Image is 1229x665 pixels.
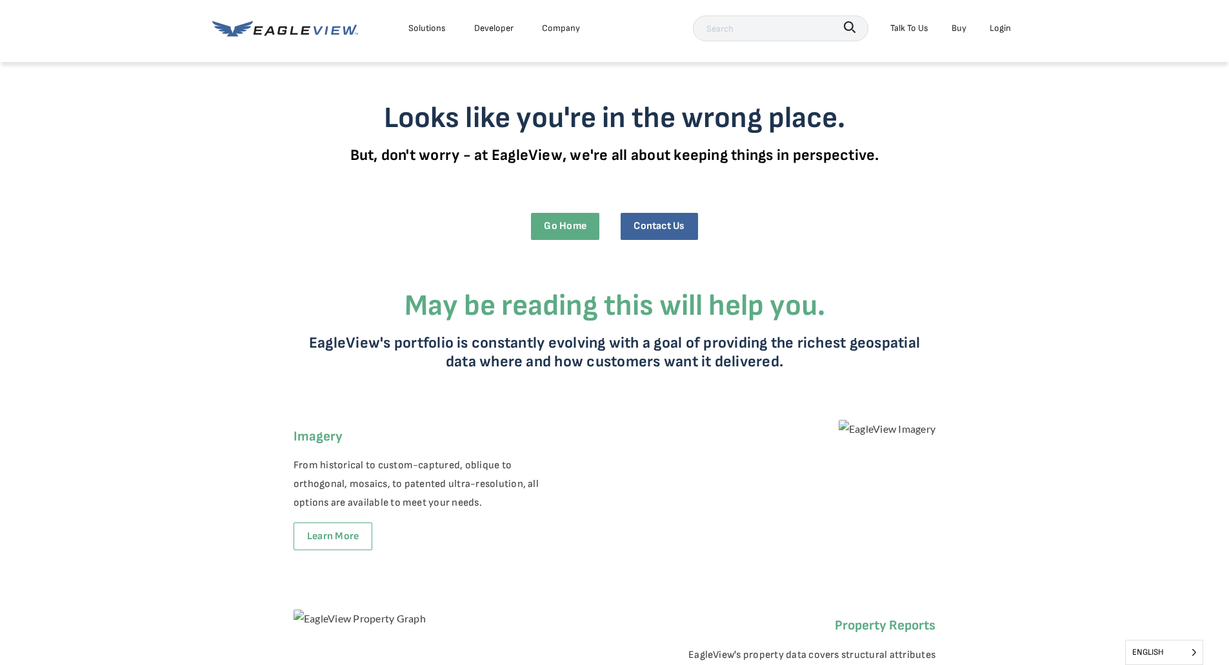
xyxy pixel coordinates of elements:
div: Company [542,20,580,36]
div: Talk To Us [890,20,928,36]
div: Solutions [408,20,446,36]
h3: May be reading this will help you. [305,288,924,324]
div: Login [990,20,1011,36]
img: EagleView Imagery [839,420,935,439]
h6: Property Reports [685,615,935,637]
p: But, don't worry - at EagleView, we're all about keeping things in perspective. [270,146,960,164]
a: Developer [474,20,514,36]
span: English [1126,640,1203,664]
a: Contact Us [621,213,697,239]
a: Go Home [531,213,599,239]
aside: Language selected: English [1125,640,1203,665]
p: EagleView's portfolio is constantly evolving with a goal of providing the richest geospatial data... [305,333,924,371]
input: Search [693,15,868,41]
a: Learn more [294,522,372,550]
h3: Looks like you're in the wrong place. [270,101,960,136]
a: Buy [952,20,966,36]
h6: Imagery [294,426,544,448]
img: EagleView Property Graph [294,610,426,628]
p: From historical to custom-captured, oblique to orthogonal, mosaics, to patented ultra-resolution,... [294,457,544,512]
